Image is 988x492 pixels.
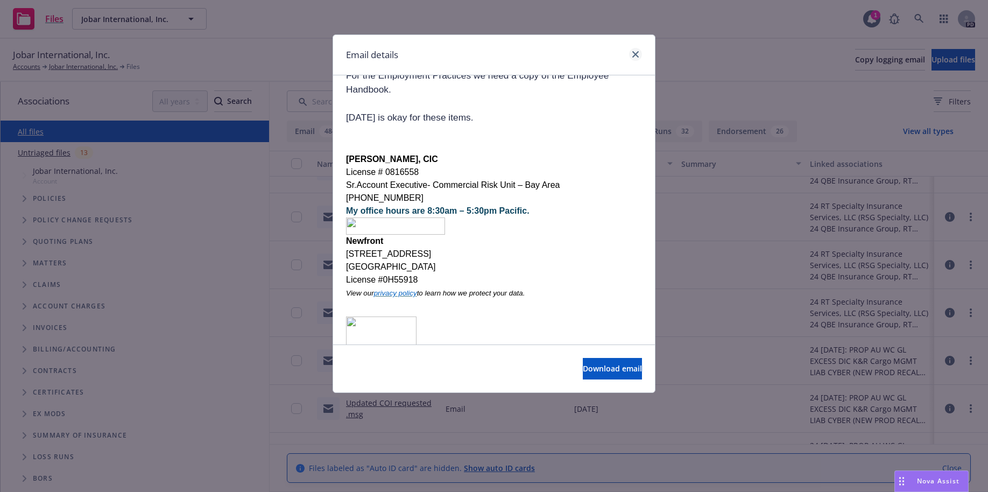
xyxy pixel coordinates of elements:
span: to learn how we protect your data. [417,289,525,297]
div: Drag to move [895,471,908,491]
img: image004.png@01DAF545.31498020 [346,217,445,235]
button: Nova Assist [894,470,969,492]
span: License #0H55918 [346,275,418,284]
span: Nova Assist [917,476,959,486]
button: Download email [583,358,642,379]
span: [PERSON_NAME], CIC [346,154,438,164]
h1: Email details [346,48,398,62]
span: License # 0816558 [346,167,419,177]
a: close [629,48,642,61]
span: privacy policy [374,289,417,297]
span: Newfront [346,236,383,245]
span: [GEOGRAPHIC_DATA] [346,262,436,271]
span: View our [346,289,374,297]
span: [DATE] is okay for these items. [346,112,474,123]
span: [PHONE_NUMBER] [346,193,424,202]
span: Sr.Account Executive- Commercial Risk Unit – Bay Area [346,180,560,189]
span: [STREET_ADDRESS] [346,249,431,258]
img: image005.png@01DAF545.31498020 [346,317,417,346]
a: privacy policy [374,288,417,297]
span: My office hours are 8:30am – 5:30pm Pacific. [346,206,530,215]
span: Download email [583,363,642,374]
